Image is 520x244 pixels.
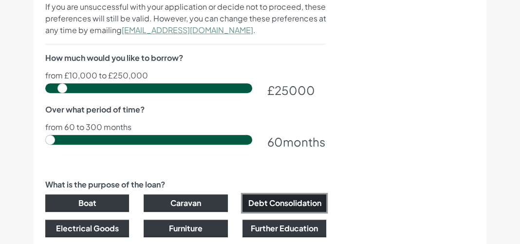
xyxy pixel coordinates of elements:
button: Further Education [242,220,326,237]
div: £ [267,81,326,99]
button: Caravan [144,194,227,212]
button: Furniture [144,220,227,237]
label: Over what period of time? [45,104,145,115]
button: Debt Consolidation [242,194,326,212]
label: How much would you like to borrow? [45,52,183,64]
button: Electrical Goods [45,220,129,237]
p: from £10,000 to £250,000 [45,72,326,79]
p: If you are unsuccessful with your application or decide not to proceed, these preferences will st... [45,1,326,36]
span: 60 [267,134,282,149]
button: Boat [45,194,129,212]
p: from 60 to 300 months [45,123,326,131]
a: [EMAIL_ADDRESS][DOMAIN_NAME] [122,25,253,35]
label: What is the purpose of the loan? [45,179,165,190]
span: 25000 [274,83,315,97]
div: months [267,133,326,150]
